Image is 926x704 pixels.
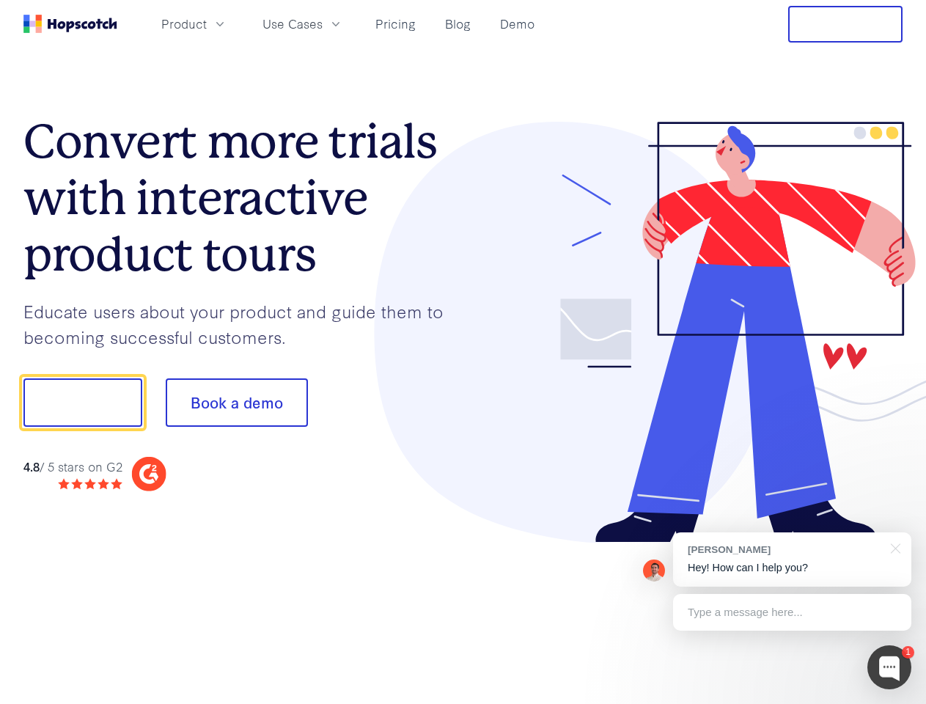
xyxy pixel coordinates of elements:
img: Mark Spera [643,560,665,582]
h1: Convert more trials with interactive product tours [23,114,463,282]
p: Hey! How can I help you? [688,560,897,576]
p: Educate users about your product and guide them to becoming successful customers. [23,298,463,349]
button: Show me! [23,378,142,427]
button: Free Trial [788,6,903,43]
button: Book a demo [166,378,308,427]
a: Pricing [370,12,422,36]
button: Product [153,12,236,36]
div: [PERSON_NAME] [688,543,882,557]
span: Product [161,15,207,33]
div: / 5 stars on G2 [23,458,122,476]
div: Type a message here... [673,594,911,631]
a: Demo [494,12,540,36]
strong: 4.8 [23,458,40,474]
button: Use Cases [254,12,352,36]
div: 1 [902,646,914,659]
a: Home [23,15,117,33]
span: Use Cases [262,15,323,33]
a: Blog [439,12,477,36]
